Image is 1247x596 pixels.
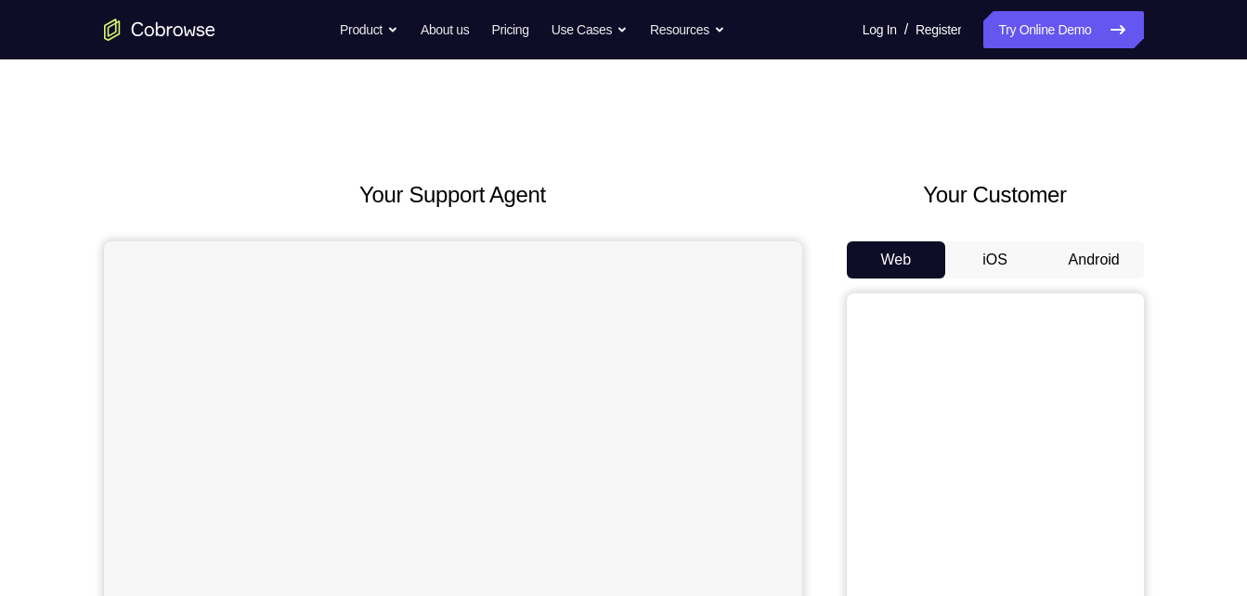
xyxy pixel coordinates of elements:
[552,11,628,48] button: Use Cases
[104,19,215,41] a: Go to the home page
[1045,241,1144,279] button: Android
[104,178,802,212] h2: Your Support Agent
[916,11,961,48] a: Register
[340,11,398,48] button: Product
[863,11,897,48] a: Log In
[983,11,1143,48] a: Try Online Demo
[847,178,1144,212] h2: Your Customer
[491,11,528,48] a: Pricing
[650,11,725,48] button: Resources
[904,19,908,41] span: /
[847,241,946,279] button: Web
[421,11,469,48] a: About us
[945,241,1045,279] button: iOS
